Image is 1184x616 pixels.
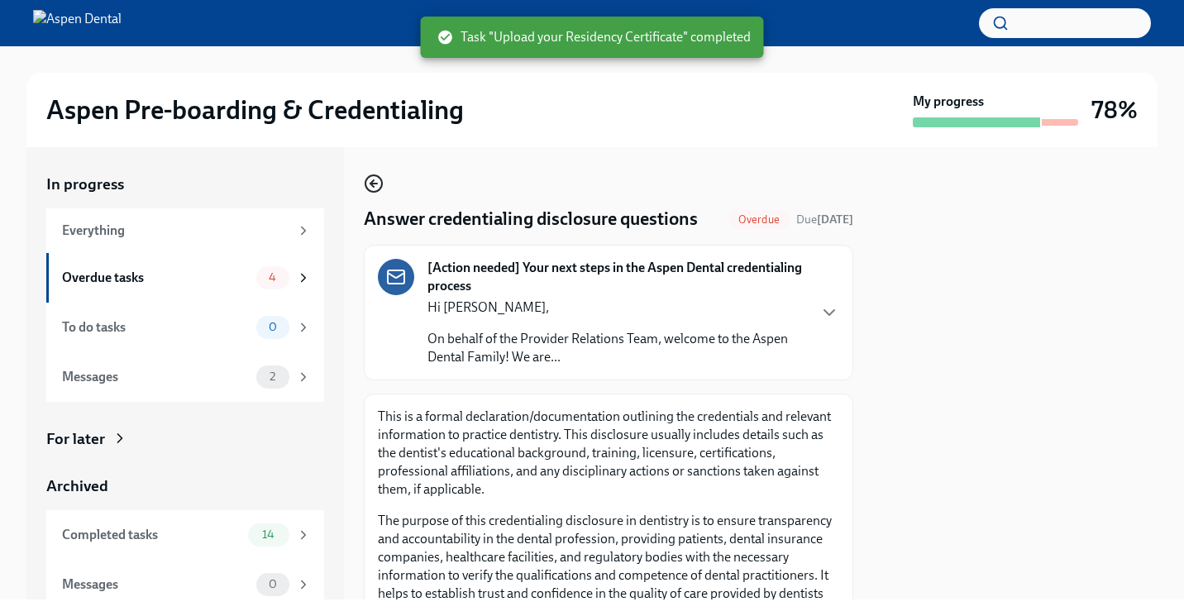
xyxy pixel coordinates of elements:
[46,428,105,450] div: For later
[46,303,324,352] a: To do tasks0
[427,298,806,317] p: Hi [PERSON_NAME],
[1091,95,1138,125] h3: 78%
[259,271,286,284] span: 4
[62,526,241,544] div: Completed tasks
[437,28,751,46] span: Task "Upload your Residency Certificate" completed
[46,174,324,195] a: In progress
[62,222,289,240] div: Everything
[728,213,790,226] span: Overdue
[46,93,464,127] h2: Aspen Pre-boarding & Credentialing
[46,510,324,560] a: Completed tasks14
[46,253,324,303] a: Overdue tasks4
[364,207,698,232] h4: Answer credentialing disclosure questions
[913,93,984,111] strong: My progress
[62,318,250,337] div: To do tasks
[378,408,839,499] p: This is a formal declaration/documentation outlining the credentials and relevant information to ...
[46,428,324,450] a: For later
[46,560,324,609] a: Messages0
[46,475,324,497] a: Archived
[259,321,287,333] span: 0
[46,352,324,402] a: Messages2
[62,575,250,594] div: Messages
[796,212,853,227] span: July 20th, 2025 10:00
[62,269,250,287] div: Overdue tasks
[796,212,853,227] span: Due
[46,208,324,253] a: Everything
[259,578,287,590] span: 0
[252,528,284,541] span: 14
[817,212,853,227] strong: [DATE]
[260,370,285,383] span: 2
[33,10,122,36] img: Aspen Dental
[427,259,806,295] strong: [Action needed] Your next steps in the Aspen Dental credentialing process
[62,368,250,386] div: Messages
[427,330,806,366] p: On behalf of the Provider Relations Team, welcome to the Aspen Dental Family! We are...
